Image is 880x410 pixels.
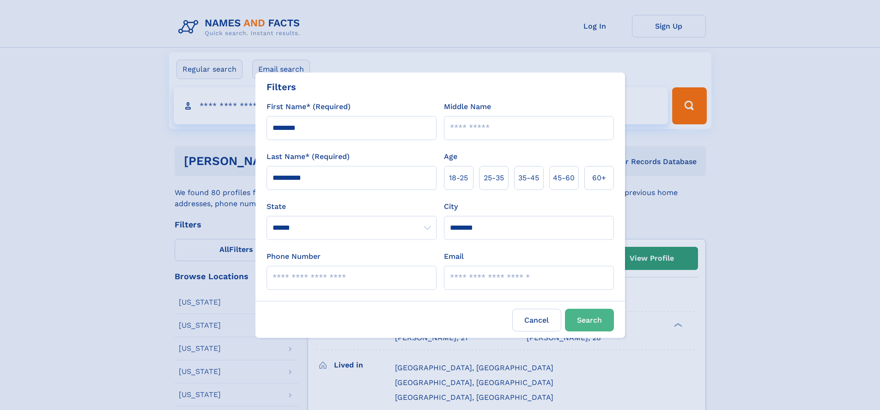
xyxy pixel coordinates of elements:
span: 45‑60 [553,172,575,184]
span: 60+ [592,172,606,184]
span: 18‑25 [449,172,468,184]
label: City [444,201,458,212]
button: Search [565,309,614,331]
label: Cancel [512,309,561,331]
label: Age [444,151,457,162]
label: Last Name* (Required) [267,151,350,162]
label: First Name* (Required) [267,101,351,112]
label: State [267,201,437,212]
label: Middle Name [444,101,491,112]
span: 35‑45 [518,172,539,184]
label: Email [444,251,464,262]
label: Phone Number [267,251,321,262]
div: Filters [267,80,296,94]
span: 25‑35 [484,172,504,184]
